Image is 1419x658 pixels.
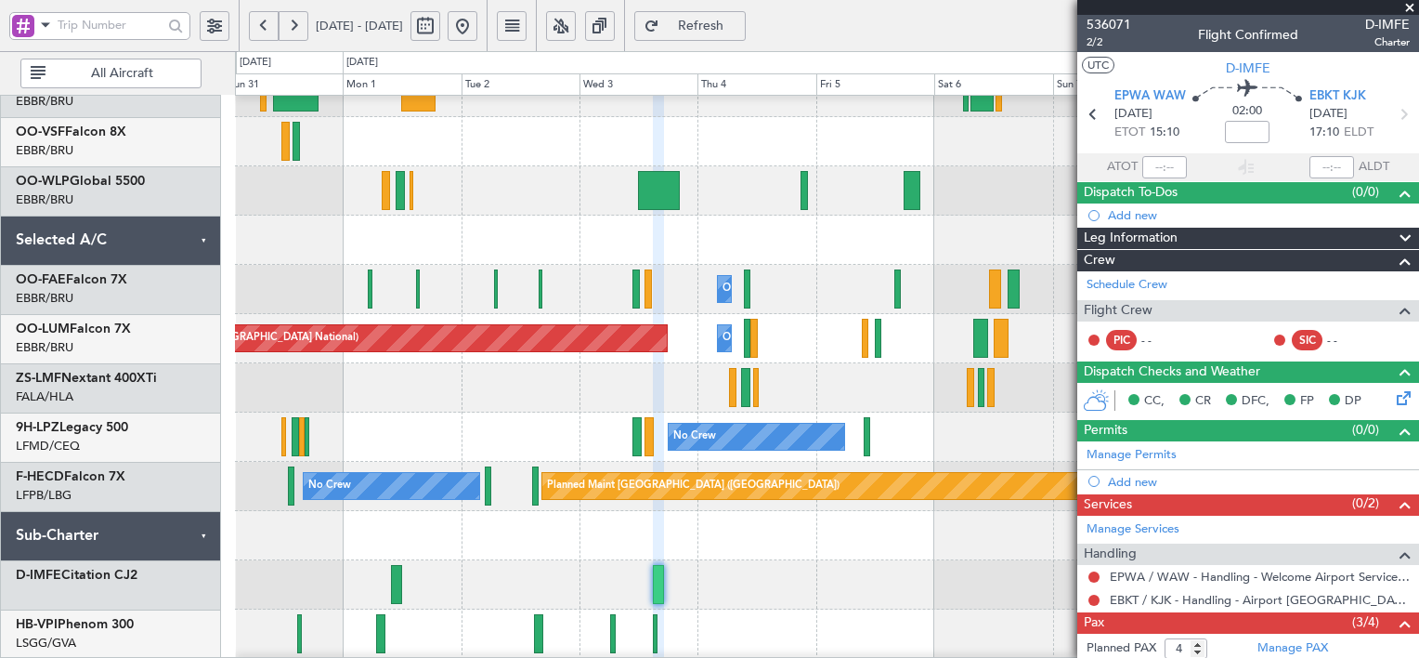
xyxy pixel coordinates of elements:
[1232,102,1262,121] span: 02:00
[240,55,271,71] div: [DATE]
[346,55,378,71] div: [DATE]
[1142,156,1187,178] input: --:--
[1300,392,1314,411] span: FP
[1242,392,1269,411] span: DFC,
[49,67,195,80] span: All Aircraft
[1087,520,1179,539] a: Manage Services
[1114,124,1145,142] span: ETOT
[16,290,73,307] a: EBBR/BRU
[1108,207,1410,223] div: Add new
[1327,332,1369,349] div: - -
[1141,332,1183,349] div: - -
[1344,124,1373,142] span: ELDT
[1352,493,1379,513] span: (0/2)
[16,322,131,336] a: OO-LUMFalcon 7X
[1309,87,1366,106] span: EBKT KJK
[16,175,145,188] a: OO-WLPGlobal 5500
[723,275,849,303] div: Owner Melsbroek Air Base
[1114,105,1152,124] span: [DATE]
[1087,34,1131,50] span: 2/2
[343,73,461,96] div: Mon 1
[1359,158,1389,177] span: ALDT
[1087,276,1167,295] a: Schedule Crew
[1053,73,1171,96] div: Sun 7
[225,73,343,96] div: Sun 31
[16,175,70,188] span: OO-WLP
[1110,569,1410,585] a: EPWA / WAW - Handling - Welcome Airport Services EPWA
[1084,612,1104,634] span: Pax
[1309,105,1347,124] span: [DATE]
[1257,639,1328,658] a: Manage PAX
[1087,446,1177,465] a: Manage Permits
[16,618,134,631] a: HB-VPIPhenom 300
[1087,15,1131,34] span: 536071
[1108,474,1410,490] div: Add new
[1084,362,1260,383] span: Dispatch Checks and Weather
[16,273,127,286] a: OO-FAEFalcon 7X
[16,421,128,434] a: 9H-LPZLegacy 500
[16,388,73,405] a: FALA/HLA
[316,18,403,34] span: [DATE] - [DATE]
[16,93,73,110] a: EBBR/BRU
[16,142,73,159] a: EBBR/BRU
[1198,25,1298,45] div: Flight Confirmed
[1195,392,1211,411] span: CR
[1226,59,1270,78] span: D-IMFE
[816,73,934,96] div: Fri 5
[1150,124,1179,142] span: 15:10
[16,125,126,138] a: OO-VSFFalcon 8X
[16,470,125,483] a: F-HECDFalcon 7X
[1352,182,1379,202] span: (0/0)
[16,372,61,385] span: ZS-LMF
[16,322,70,336] span: OO-LUM
[1084,300,1152,322] span: Flight Crew
[723,324,849,352] div: Owner Melsbroek Air Base
[697,73,815,96] div: Thu 4
[547,472,840,500] div: Planned Maint [GEOGRAPHIC_DATA] ([GEOGRAPHIC_DATA])
[663,20,739,33] span: Refresh
[16,487,72,504] a: LFPB/LBG
[462,73,579,96] div: Tue 2
[1106,330,1137,350] div: PIC
[1365,15,1410,34] span: D-IMFE
[1084,228,1178,249] span: Leg Information
[16,372,157,385] a: ZS-LMFNextant 400XTi
[1082,57,1114,73] button: UTC
[1292,330,1322,350] div: SIC
[1087,639,1156,658] label: Planned PAX
[16,635,76,651] a: LSGG/GVA
[673,423,716,451] div: No Crew
[634,11,746,41] button: Refresh
[16,191,73,208] a: EBBR/BRU
[1352,420,1379,440] span: (0/0)
[1084,250,1115,271] span: Crew
[16,421,59,434] span: 9H-LPZ
[16,470,64,483] span: F-HECD
[1365,34,1410,50] span: Charter
[16,273,66,286] span: OO-FAE
[16,569,137,582] a: D-IMFECitation CJ2
[20,59,202,88] button: All Aircraft
[58,11,163,39] input: Trip Number
[1114,87,1186,106] span: EPWA WAW
[308,472,351,500] div: No Crew
[1309,124,1339,142] span: 17:10
[1084,420,1127,441] span: Permits
[1084,494,1132,516] span: Services
[16,438,80,454] a: LFMD/CEQ
[16,569,61,582] span: D-IMFE
[579,73,697,96] div: Wed 3
[1144,392,1165,411] span: CC,
[1345,392,1361,411] span: DP
[1084,182,1178,204] span: Dispatch To-Dos
[1084,544,1137,565] span: Handling
[16,125,65,138] span: OO-VSF
[934,73,1052,96] div: Sat 6
[16,339,73,356] a: EBBR/BRU
[16,618,58,631] span: HB-VPI
[1352,612,1379,632] span: (3/4)
[1110,592,1410,608] a: EBKT / KJK - Handling - Airport [GEOGRAPHIC_DATA] EBKT / KJK
[1107,158,1138,177] span: ATOT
